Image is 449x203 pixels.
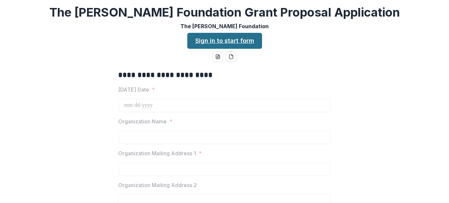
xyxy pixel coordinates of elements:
[226,51,236,62] button: pdf-download
[118,181,197,189] p: Organization Mailing Address 2
[49,5,400,20] h2: The [PERSON_NAME] Foundation Grant Proposal Application
[118,117,167,125] p: Organization Name
[118,149,196,157] p: Organization Mailing Address 1
[213,51,223,62] button: word-download
[180,22,269,30] p: The [PERSON_NAME] Foundation
[187,33,262,49] a: Sign in to start form
[118,86,149,94] p: [DATE] Date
